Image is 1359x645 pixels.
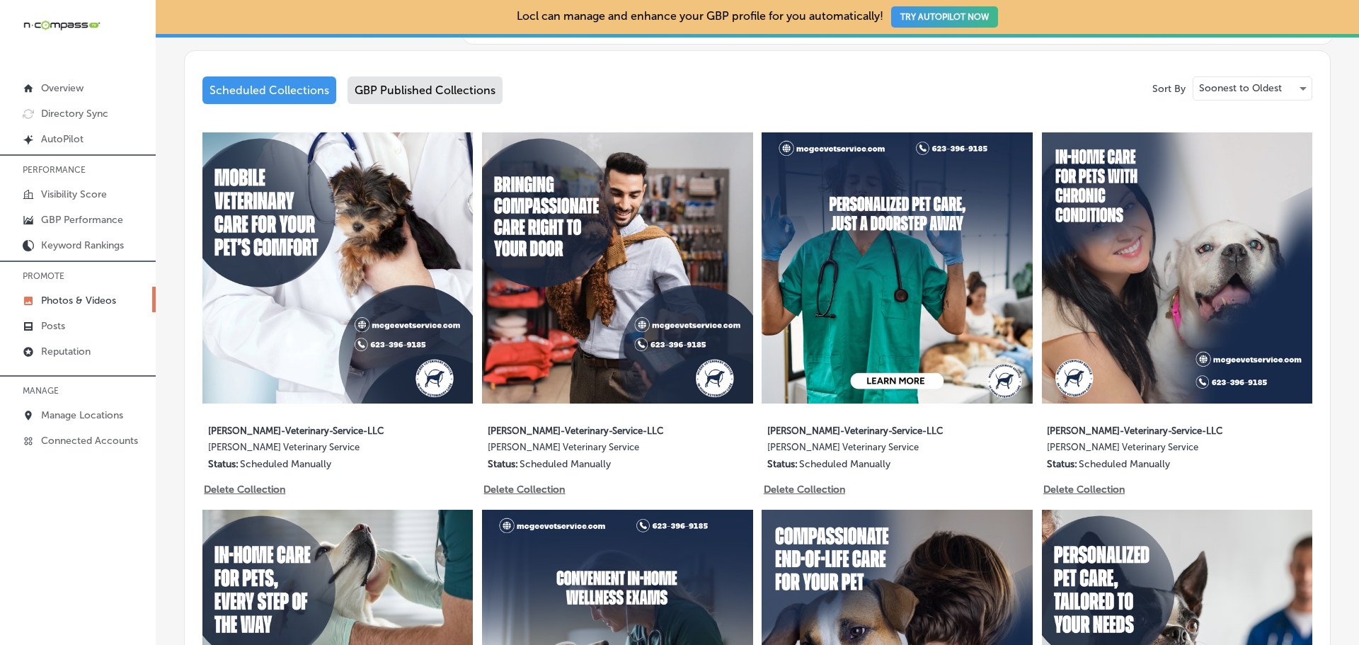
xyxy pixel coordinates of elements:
[41,409,123,421] p: Manage Locations
[799,458,890,470] p: Scheduled Manually
[764,484,844,496] p: Delete Collection
[41,320,65,332] p: Posts
[483,484,563,496] p: Delete Collection
[1047,458,1077,470] p: Status:
[488,458,518,470] p: Status:
[41,82,84,94] p: Overview
[1152,83,1186,95] p: Sort By
[1193,77,1312,100] div: Soonest to Oldest
[762,132,1032,403] img: Collection thumbnail
[204,484,284,496] p: Delete Collection
[240,458,331,470] p: Scheduled Manually
[41,239,124,251] p: Keyword Rankings
[891,6,998,28] button: TRY AUTOPILOT NOW
[1199,81,1282,95] p: Soonest to Oldest
[1043,484,1123,496] p: Delete Collection
[520,458,611,470] p: Scheduled Manually
[41,133,84,145] p: AutoPilot
[1079,458,1170,470] p: Scheduled Manually
[1047,442,1251,458] label: [PERSON_NAME] Veterinary Service
[41,295,116,307] p: Photos & Videos
[41,214,123,226] p: GBP Performance
[482,132,752,403] img: Collection thumbnail
[202,76,336,104] div: Scheduled Collections
[767,442,971,458] label: [PERSON_NAME] Veterinary Service
[488,417,692,442] label: [PERSON_NAME]-Veterinary-Service-LLC
[1042,132,1312,403] img: Collection thumbnail
[41,346,91,358] p: Reputation
[208,417,412,442] label: [PERSON_NAME]-Veterinary-Service-LLC
[41,435,138,447] p: Connected Accounts
[1047,417,1251,442] label: [PERSON_NAME]-Veterinary-Service-LLC
[208,442,412,458] label: [PERSON_NAME] Veterinary Service
[41,188,107,200] p: Visibility Score
[23,18,101,32] img: 660ab0bf-5cc7-4cb8-ba1c-48b5ae0f18e60NCTV_CLogo_TV_Black_-500x88.png
[348,76,503,104] div: GBP Published Collections
[202,132,473,403] img: Collection thumbnail
[767,458,798,470] p: Status:
[767,417,971,442] label: [PERSON_NAME]-Veterinary-Service-LLC
[41,108,108,120] p: Directory Sync
[488,442,692,458] label: [PERSON_NAME] Veterinary Service
[208,458,239,470] p: Status:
